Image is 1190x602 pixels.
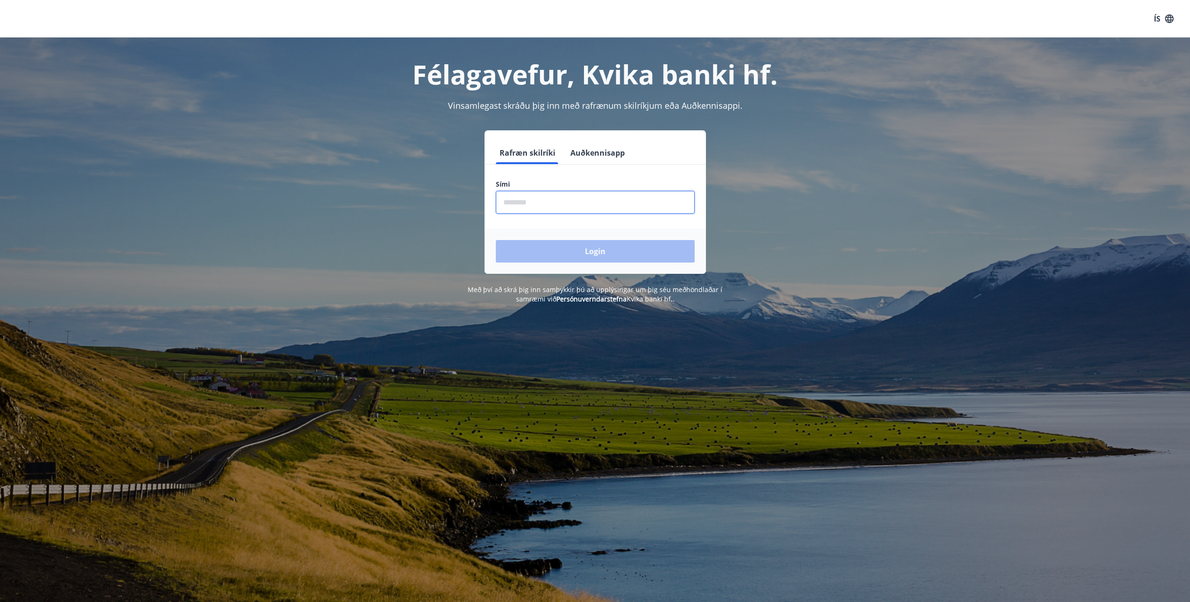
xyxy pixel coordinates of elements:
a: Persónuverndarstefna [556,294,627,303]
label: Sími [496,180,695,189]
button: ÍS [1149,10,1179,27]
button: Rafræn skilríki [496,142,559,164]
span: Vinsamlegast skráðu þig inn með rafrænum skilríkjum eða Auðkennisappi. [448,100,743,111]
h1: Félagavefur, Kvika banki hf. [269,56,922,92]
span: Með því að skrá þig inn samþykkir þú að upplýsingar um þig séu meðhöndlaðar í samræmi við Kvika b... [468,285,722,303]
button: Auðkennisapp [567,142,629,164]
